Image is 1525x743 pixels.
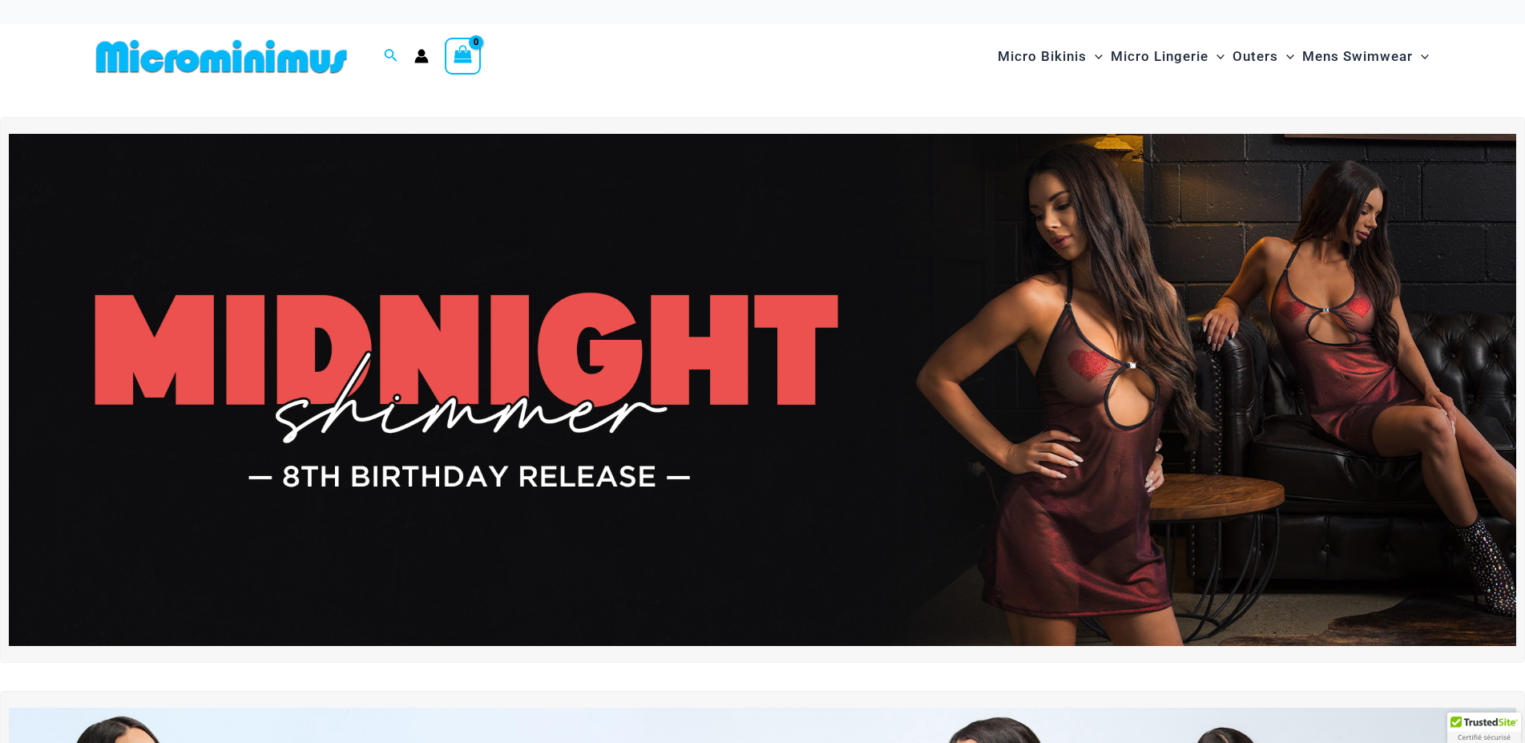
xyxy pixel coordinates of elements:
span: Menu Toggle [1208,36,1224,77]
a: Account icon link [414,49,429,63]
nav: Site Navigation [991,30,1436,83]
a: View Shopping Cart, empty [445,38,482,75]
a: Micro LingerieMenu ToggleMenu Toggle [1107,32,1228,81]
a: Search icon link [384,46,398,67]
span: Micro Lingerie [1111,36,1208,77]
span: Micro Bikinis [998,36,1087,77]
span: Menu Toggle [1413,36,1429,77]
img: Midnight Shimmer Red Dress [9,134,1516,646]
img: MM SHOP LOGO FLAT [90,38,353,75]
a: OutersMenu ToggleMenu Toggle [1228,32,1298,81]
a: Mens SwimwearMenu ToggleMenu Toggle [1298,32,1433,81]
span: Menu Toggle [1087,36,1103,77]
div: TrustedSite Certified [1447,713,1521,743]
span: Outers [1233,36,1278,77]
a: Micro BikinisMenu ToggleMenu Toggle [994,32,1107,81]
span: Mens Swimwear [1302,36,1413,77]
span: Menu Toggle [1278,36,1294,77]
